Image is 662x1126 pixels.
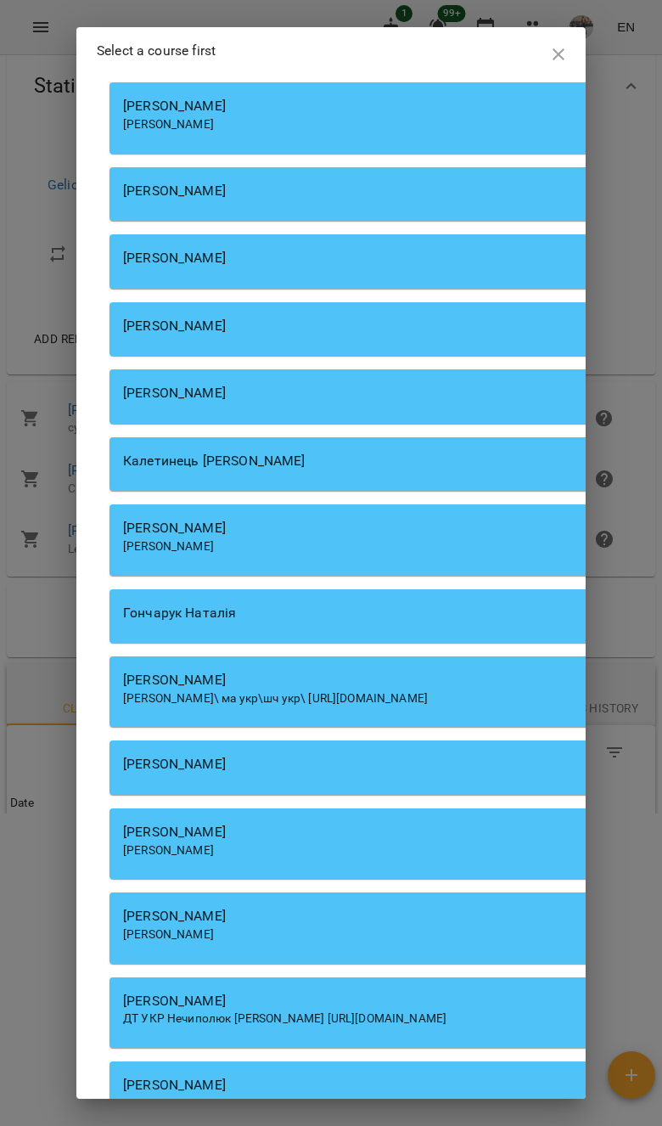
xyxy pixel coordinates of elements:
[123,927,214,941] span: [PERSON_NAME]
[97,41,216,61] p: Select a course first
[123,117,214,131] span: [PERSON_NAME]
[123,1011,446,1025] span: ДТ УКР Нечиполюк [PERSON_NAME] [URL][DOMAIN_NAME]
[123,691,428,705] span: [PERSON_NAME]\ ма укр\шч укр\ [URL][DOMAIN_NAME]
[123,539,214,553] span: [PERSON_NAME]
[123,843,214,857] span: [PERSON_NAME]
